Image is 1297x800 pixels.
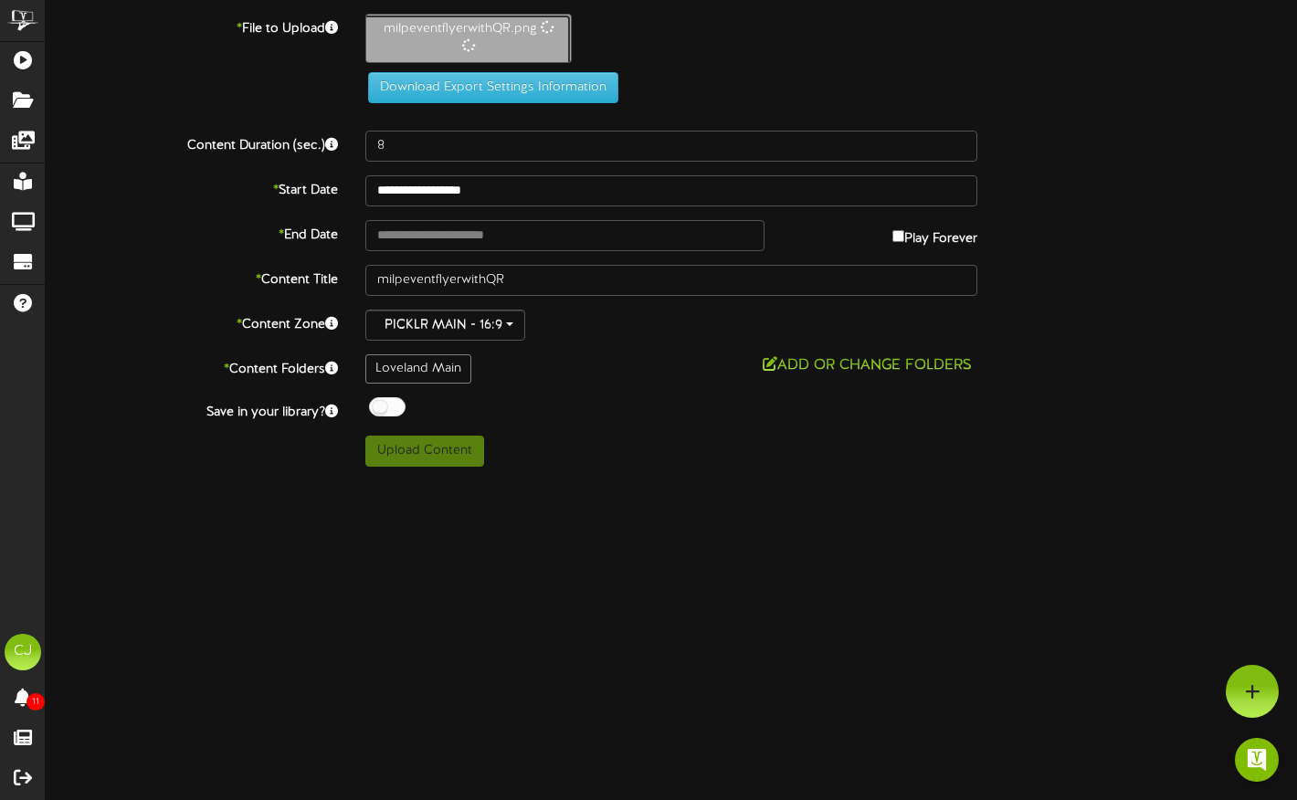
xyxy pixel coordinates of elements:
[892,230,904,242] input: Play Forever
[365,265,977,296] input: Title of this Content
[892,220,977,248] label: Play Forever
[365,310,525,341] button: PICKLR MAIN - 16:9
[1235,738,1279,782] div: Open Intercom Messenger
[368,72,618,103] button: Download Export Settings Information
[32,175,352,200] label: Start Date
[365,354,471,384] div: Loveland Main
[32,397,352,422] label: Save in your library?
[359,80,618,94] a: Download Export Settings Information
[5,634,41,670] div: CJ
[32,310,352,334] label: Content Zone
[32,14,352,38] label: File to Upload
[26,693,45,711] span: 11
[757,354,977,377] button: Add or Change Folders
[32,220,352,245] label: End Date
[365,436,484,467] button: Upload Content
[32,265,352,289] label: Content Title
[32,131,352,155] label: Content Duration (sec.)
[32,354,352,379] label: Content Folders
